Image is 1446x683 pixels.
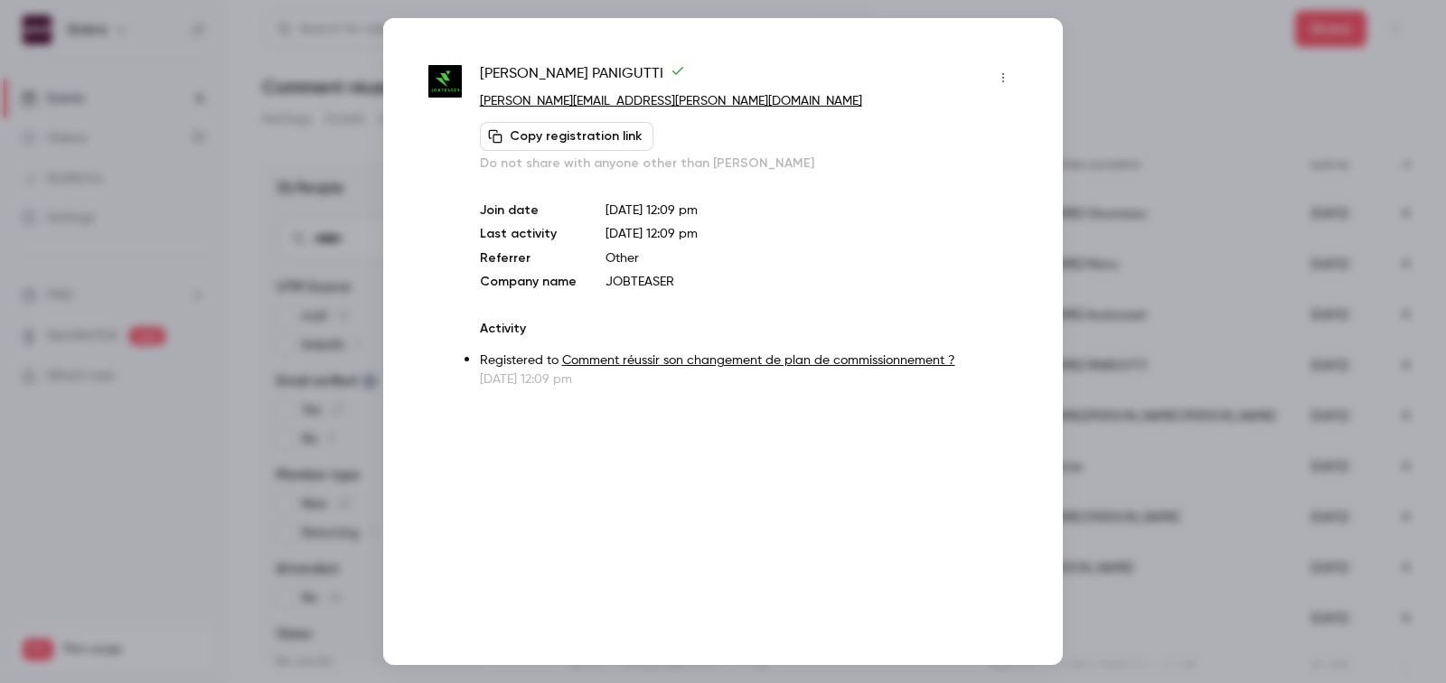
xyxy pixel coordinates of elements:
[480,154,1018,173] p: Do not share with anyone other than [PERSON_NAME]
[480,273,577,291] p: Company name
[480,320,1018,338] p: Activity
[480,370,1018,388] p: [DATE] 12:09 pm
[480,95,862,108] a: [PERSON_NAME][EMAIL_ADDRESS][PERSON_NAME][DOMAIN_NAME]
[606,249,1018,267] p: Other
[480,351,1018,370] p: Registered to
[428,65,462,98] img: jobteaser.com
[480,201,577,220] p: Join date
[480,225,577,244] p: Last activity
[480,63,685,92] span: [PERSON_NAME] PANIGUTTI
[606,273,1018,291] p: JOBTEASER
[562,354,955,367] a: Comment réussir son changement de plan de commissionnement ?
[480,122,653,151] button: Copy registration link
[480,249,577,267] p: Referrer
[606,228,698,240] span: [DATE] 12:09 pm
[606,201,1018,220] p: [DATE] 12:09 pm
